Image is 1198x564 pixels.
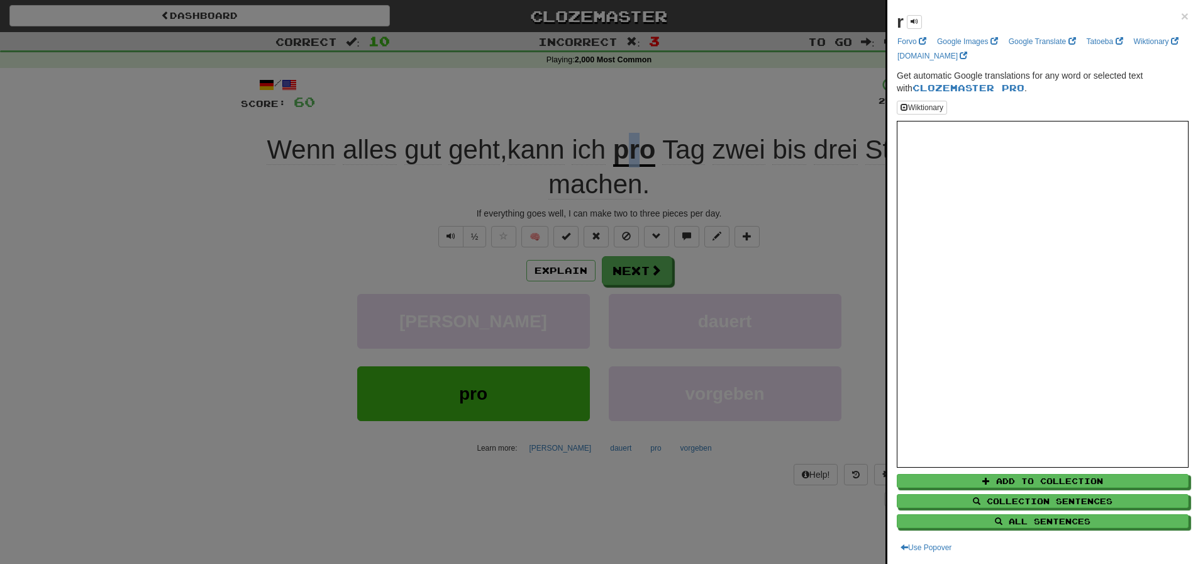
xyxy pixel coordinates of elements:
span: × [1181,9,1189,23]
a: Google Images [933,35,1002,48]
button: Close [1181,9,1189,23]
p: Get automatic Google translations for any word or selected text with . [897,69,1189,94]
strong: r [897,12,904,31]
a: Clozemaster Pro [912,82,1024,93]
button: All Sentences [897,514,1189,528]
a: [DOMAIN_NAME] [894,49,971,63]
a: Wiktionary [1130,35,1182,48]
a: Tatoeba [1083,35,1127,48]
button: Add to Collection [897,474,1189,488]
button: Wiktionary [897,101,947,115]
button: Collection Sentences [897,494,1189,508]
a: Google Translate [1005,35,1080,48]
button: Use Popover [897,541,955,555]
a: Forvo [894,35,930,48]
